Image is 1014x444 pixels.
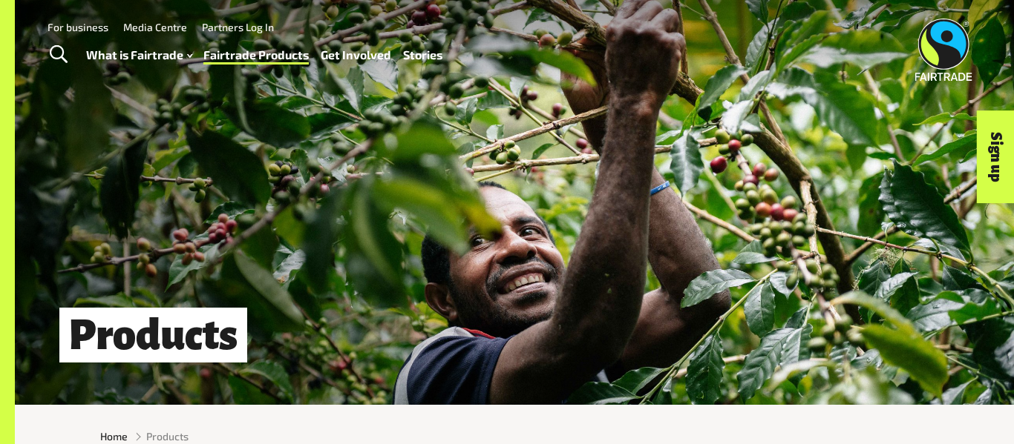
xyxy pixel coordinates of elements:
[40,36,76,73] a: Toggle Search
[403,44,442,66] a: Stories
[86,44,192,66] a: What is Fairtrade
[146,428,189,444] span: Products
[203,44,309,66] a: Fairtrade Products
[321,44,391,66] a: Get Involved
[48,21,108,33] a: For business
[59,308,247,362] h1: Products
[100,428,128,444] a: Home
[123,21,187,33] a: Media Centre
[202,21,274,33] a: Partners Log In
[915,19,972,81] img: Fairtrade Australia New Zealand logo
